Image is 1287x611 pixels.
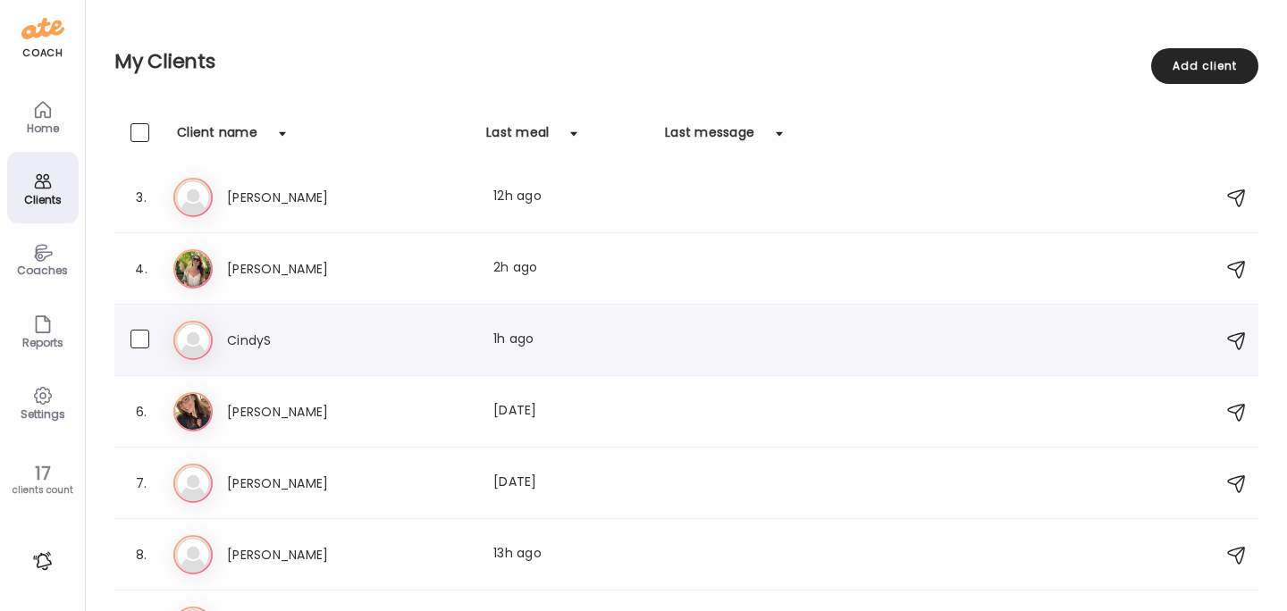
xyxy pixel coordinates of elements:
div: Last message [665,123,754,152]
div: clients count [6,484,79,497]
div: Coaches [11,264,75,276]
h3: CindyS [227,330,384,351]
div: 2h ago [493,258,651,280]
div: 13h ago [493,544,651,565]
div: Clients [11,194,75,205]
div: 3. [130,187,152,208]
h3: [PERSON_NAME] [227,544,384,565]
div: 12h ago [493,187,651,208]
div: 4. [130,258,152,280]
div: [DATE] [493,473,651,494]
div: Settings [11,408,75,420]
img: ate [21,14,64,43]
div: coach [22,46,63,61]
h3: [PERSON_NAME] [227,473,384,494]
div: 7. [130,473,152,494]
div: [DATE] [493,401,651,423]
h2: My Clients [114,48,1258,75]
div: Client name [177,123,257,152]
div: 17 [6,463,79,484]
h3: [PERSON_NAME] [227,401,384,423]
div: 6. [130,401,152,423]
div: 8. [130,544,152,565]
div: Reports [11,337,75,348]
h3: [PERSON_NAME] [227,187,384,208]
div: Last meal [486,123,549,152]
div: Home [11,122,75,134]
h3: [PERSON_NAME] [227,258,384,280]
div: 1h ago [493,330,651,351]
div: Add client [1151,48,1258,84]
